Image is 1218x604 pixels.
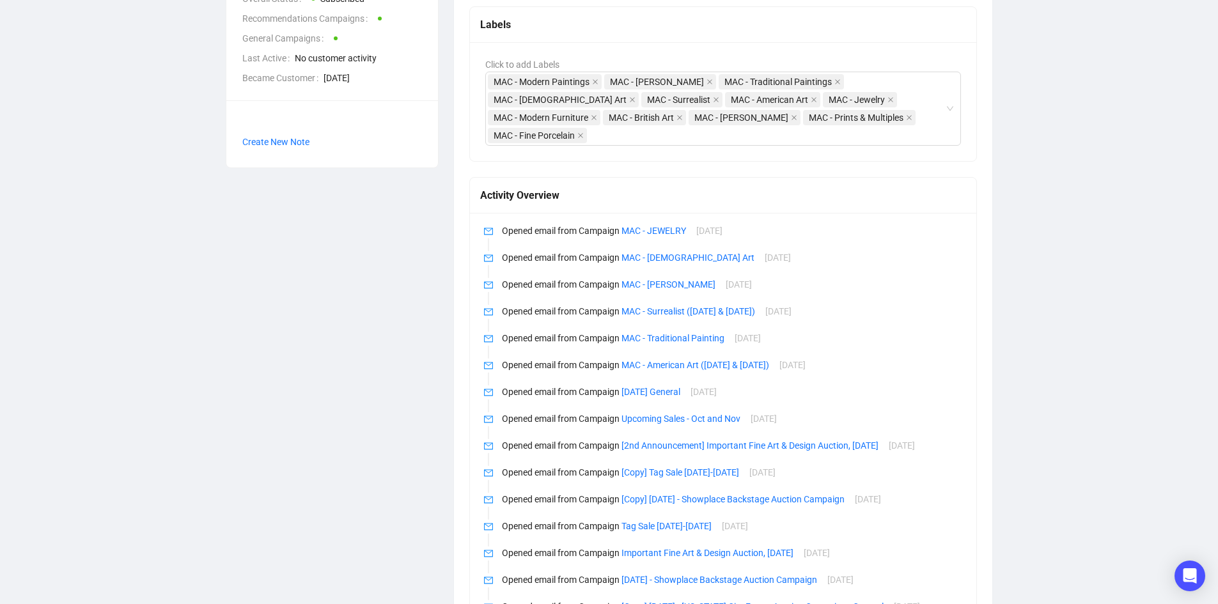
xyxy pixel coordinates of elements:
[502,573,962,587] p: Opened email from Campaign
[719,74,844,89] span: MAC - Traditional Paintings
[621,333,724,343] a: MAC - Traditional Painting
[484,522,493,531] span: mail
[484,334,493,343] span: mail
[484,281,493,290] span: mail
[621,548,793,558] a: Important Fine Art & Design Auction, [DATE]
[242,137,309,147] span: Create New Note
[811,97,817,103] span: close
[823,92,897,107] span: MAC - Jewelry
[242,31,329,45] span: General Campaigns
[494,128,575,143] span: MAC - Fine Porcelain
[480,17,967,33] div: Labels
[751,414,777,424] span: [DATE]
[494,93,627,107] span: MAC - [DEMOGRAPHIC_DATA] Art
[484,442,493,451] span: mail
[855,494,881,504] span: [DATE]
[502,412,962,426] p: Opened email from Campaign
[242,132,310,152] button: Create New Note
[577,132,584,139] span: close
[324,71,423,85] span: [DATE]
[889,440,915,451] span: [DATE]
[484,388,493,397] span: mail
[621,467,739,477] a: [Copy] Tag Sale [DATE]-[DATE]
[887,97,894,103] span: close
[749,467,776,477] span: [DATE]
[484,576,493,585] span: mail
[621,414,740,424] a: Upcoming Sales - Oct and Nov
[502,251,962,265] p: Opened email from Campaign
[621,494,845,504] a: [Copy] [DATE] - Showplace Backstage Auction Campaign
[242,71,324,85] span: Became Customer
[484,227,493,236] span: mail
[676,114,683,121] span: close
[829,93,885,107] span: MAC - Jewelry
[691,387,717,397] span: [DATE]
[689,110,800,125] span: MAC - Judy Chicago
[480,187,967,203] div: Activity Overview
[488,110,600,125] span: MAC - Modern Furniture
[484,254,493,263] span: mail
[726,279,752,290] span: [DATE]
[502,385,962,399] p: Opened email from Campaign
[696,226,722,236] span: [DATE]
[484,415,493,424] span: mail
[591,114,597,121] span: close
[834,79,841,85] span: close
[731,93,808,107] span: MAC - American Art
[629,97,636,103] span: close
[485,59,559,70] span: Click to add Labels
[713,97,719,103] span: close
[621,387,680,397] a: [DATE] General
[735,333,761,343] span: [DATE]
[621,521,712,531] a: Tag Sale [DATE]-[DATE]
[791,114,797,121] span: close
[765,252,791,263] span: [DATE]
[694,111,788,125] span: MAC - [PERSON_NAME]
[484,468,493,477] span: mail
[484,361,493,370] span: mail
[484,495,493,504] span: mail
[724,75,832,89] span: MAC - Traditional Paintings
[592,79,598,85] span: close
[621,360,769,370] a: MAC - American Art ([DATE] & [DATE])
[603,110,686,125] span: MAC - British Art
[809,111,903,125] span: MAC - Prints & Multiples
[494,75,589,89] span: MAC - Modern Paintings
[502,224,962,238] p: Opened email from Campaign
[707,79,713,85] span: close
[621,440,878,451] a: [2nd Announcement] Important Fine Art & Design Auction, [DATE]
[502,492,962,506] p: Opened email from Campaign
[621,226,686,236] a: MAC - JEWELRY
[765,306,792,316] span: [DATE]
[803,110,916,125] span: MAC - Prints & Multiples
[502,465,962,479] p: Opened email from Campaign
[488,74,602,89] span: MAC - Modern Paintings
[604,74,716,89] span: MAC - Abraham Lincoln
[1175,561,1205,591] div: Open Intercom Messenger
[484,549,493,558] span: mail
[804,548,830,558] span: [DATE]
[488,92,639,107] span: MAC - African American Art
[779,360,806,370] span: [DATE]
[621,306,755,316] a: MAC - Surrealist ([DATE] & [DATE])
[488,128,587,143] span: MAC - Fine Porcelain
[502,277,962,291] p: Opened email from Campaign
[502,331,962,345] p: Opened email from Campaign
[502,304,962,318] p: Opened email from Campaign
[609,111,674,125] span: MAC - British Art
[647,93,710,107] span: MAC - Surrealist
[725,92,820,107] span: MAC - American Art
[502,519,962,533] p: Opened email from Campaign
[621,252,754,263] a: MAC - [DEMOGRAPHIC_DATA] Art
[827,575,854,585] span: [DATE]
[494,111,588,125] span: MAC - Modern Furniture
[621,279,715,290] a: MAC - [PERSON_NAME]
[502,438,962,453] p: Opened email from Campaign
[621,575,817,585] a: [DATE] - Showplace Backstage Auction Campaign
[295,51,423,65] span: No customer activity
[906,114,912,121] span: close
[484,307,493,316] span: mail
[242,51,295,65] span: Last Active
[242,12,373,26] span: Recommendations Campaigns
[722,521,748,531] span: [DATE]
